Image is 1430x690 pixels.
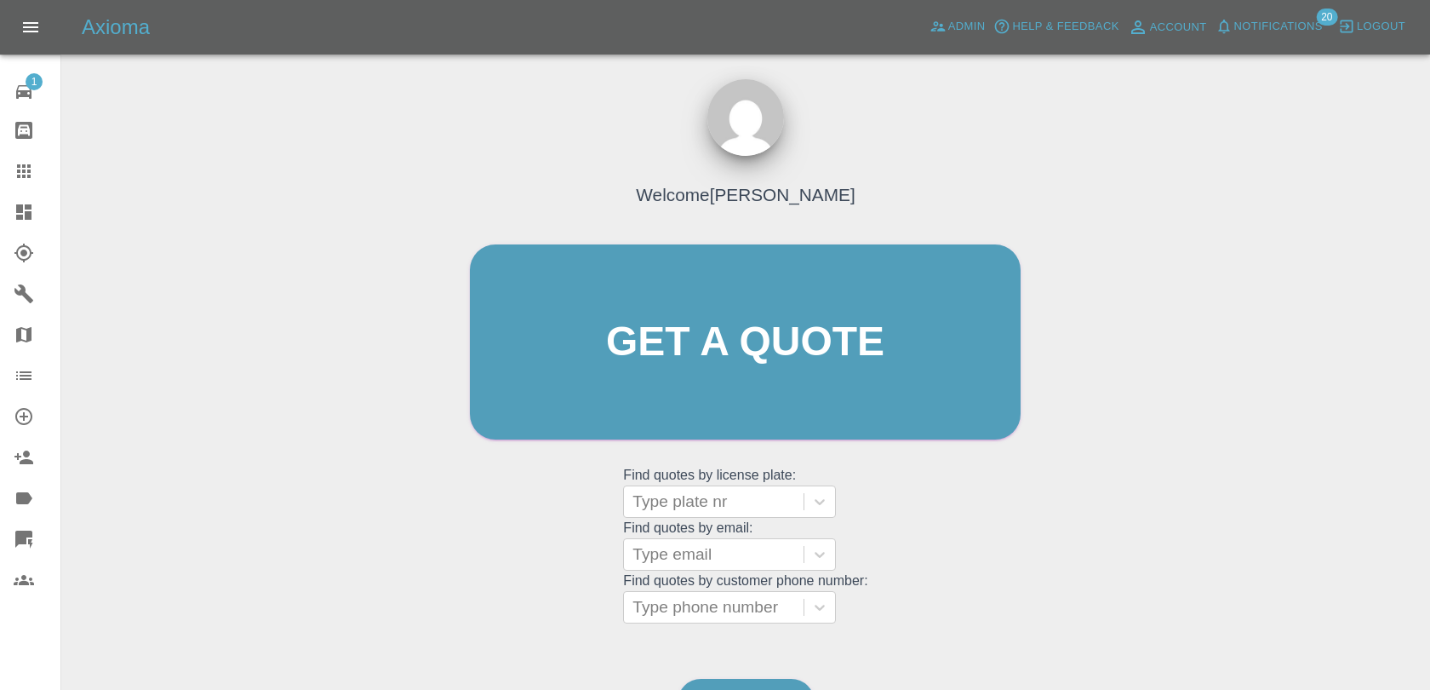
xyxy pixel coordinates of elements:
[1334,14,1410,40] button: Logout
[925,14,990,40] a: Admin
[948,17,986,37] span: Admin
[1234,17,1323,37] span: Notifications
[636,181,855,208] h4: Welcome [PERSON_NAME]
[1124,14,1211,41] a: Account
[989,14,1123,40] button: Help & Feedback
[26,73,43,90] span: 1
[1316,9,1337,26] span: 20
[1357,17,1405,37] span: Logout
[82,14,150,41] h5: Axioma
[1012,17,1118,37] span: Help & Feedback
[470,244,1021,440] a: Get a quote
[623,468,867,518] grid: Find quotes by license plate:
[1150,18,1207,37] span: Account
[10,7,51,48] button: Open drawer
[623,520,867,571] grid: Find quotes by email:
[623,573,867,624] grid: Find quotes by customer phone number:
[707,79,784,156] img: ...
[1211,14,1327,40] button: Notifications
